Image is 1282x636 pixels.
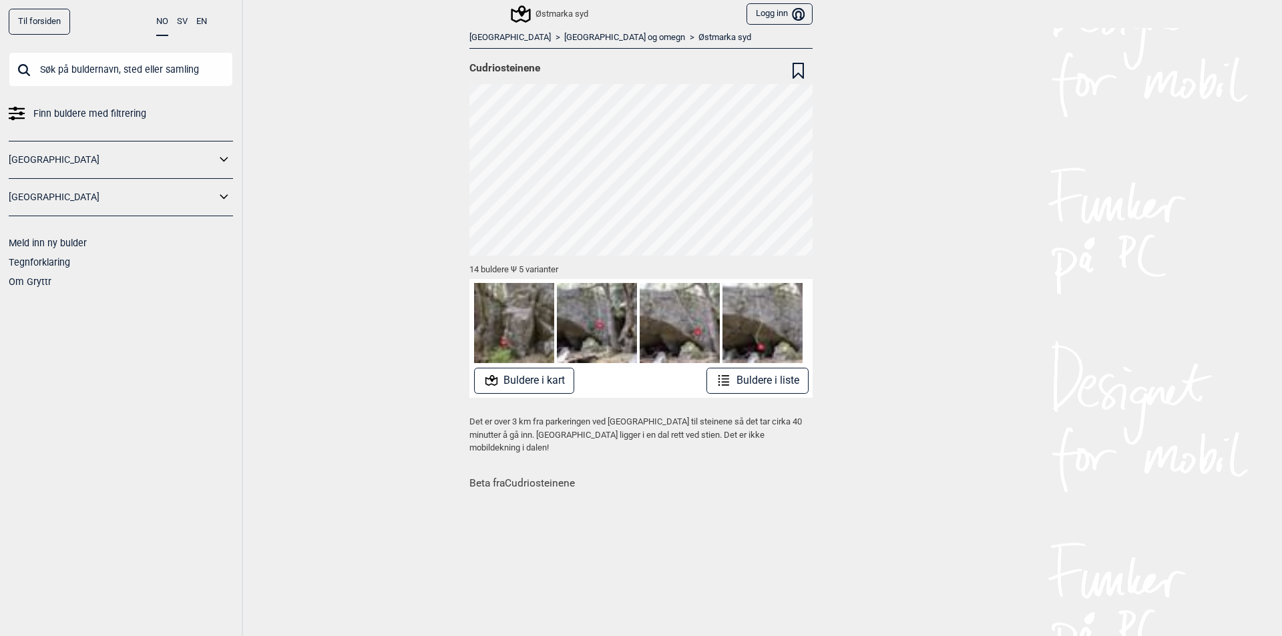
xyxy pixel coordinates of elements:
span: > [556,32,560,43]
img: Hestpojkens hull 200516 [722,283,803,363]
a: Meld inn ny bulder [9,238,87,248]
button: Logg inn [746,3,813,25]
p: Det er over 3 km fra parkeringen ved [GEOGRAPHIC_DATA] til steinene så det tar cirka 40 minutter ... [469,415,813,454]
span: Finn buldere med filtrering [33,104,146,123]
span: Cudriosteinene [469,61,540,75]
a: [GEOGRAPHIC_DATA] [469,32,551,43]
div: 14 buldere Ψ 5 varianter [469,256,813,279]
a: Østmarka syd [698,32,751,43]
a: [GEOGRAPHIC_DATA] [9,150,216,170]
img: Plankeveien 221201 [640,283,720,363]
img: Mann og bauta 211126 [474,283,554,363]
a: Om Gryttr [9,276,51,287]
a: Finn buldere med filtrering [9,104,233,123]
button: EN [196,9,207,35]
input: Søk på buldernavn, sted eller samling [9,52,233,87]
img: Stromnerekspressen 211126 [557,283,637,363]
button: SV [177,9,188,35]
a: Til forsiden [9,9,70,35]
button: Buldere i liste [706,368,809,394]
button: Buldere i kart [474,368,575,394]
a: [GEOGRAPHIC_DATA] og omegn [564,32,685,43]
a: Tegnforklaring [9,257,70,268]
h1: Beta fra Cudriosteinene [469,468,813,491]
div: Østmarka syd [513,6,588,22]
span: > [690,32,694,43]
button: NO [156,9,168,36]
a: [GEOGRAPHIC_DATA] [9,188,216,207]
